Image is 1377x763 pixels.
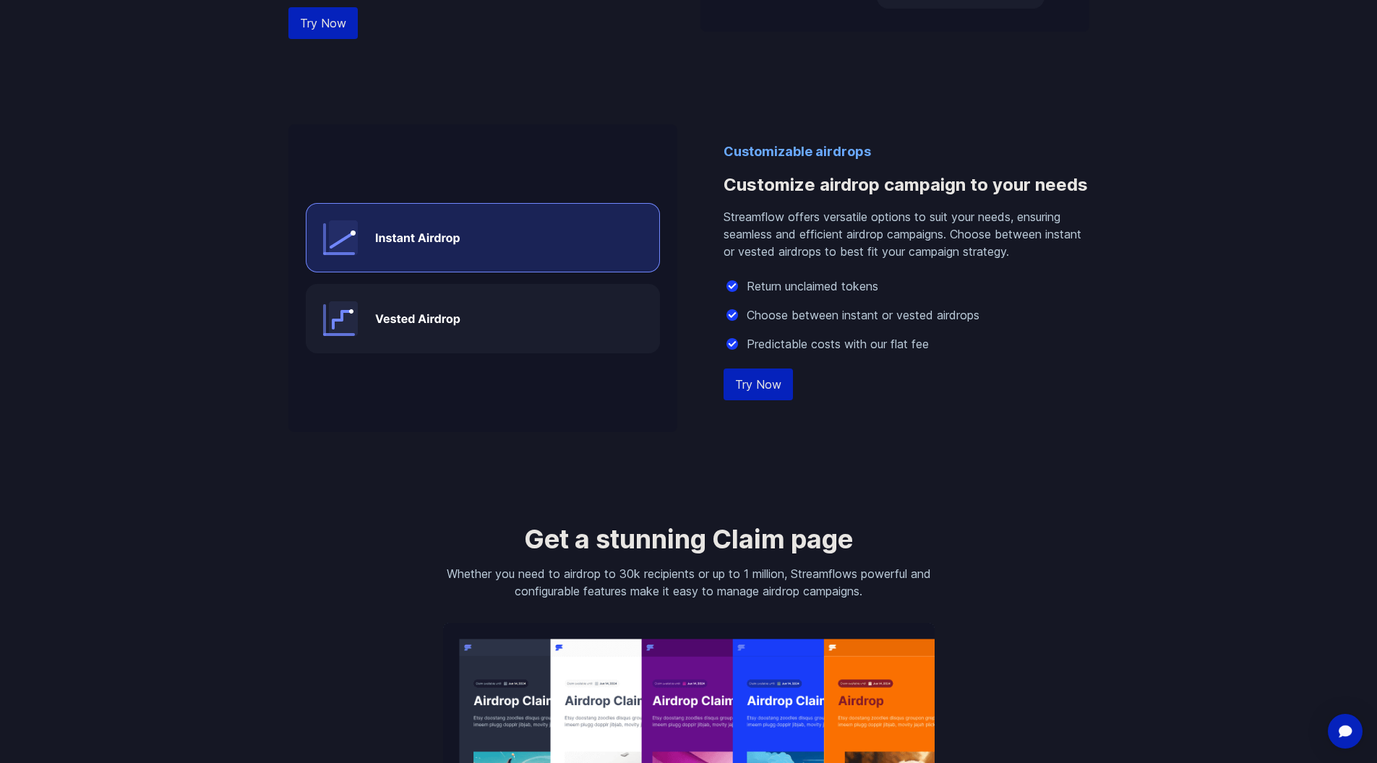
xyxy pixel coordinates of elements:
[443,525,935,553] h3: Get a stunning Claim page
[288,7,358,39] a: Try Now
[288,124,677,432] img: Customize airdrop campaign to your needs
[747,306,979,324] p: Choose between instant or vested airdrops
[1328,714,1363,749] div: Open Intercom Messenger
[443,565,935,600] p: Whether you need to airdrop to 30k recipients or up to 1 million, Streamflows powerful and config...
[724,142,1089,162] p: Customizable airdrops
[724,162,1089,208] h3: Customize airdrop campaign to your needs
[747,335,929,353] p: Predictable costs with our flat fee
[747,277,878,295] p: Return unclaimed tokens
[724,208,1089,260] p: Streamflow offers versatile options to suit your needs, ensuring seamless and efficient airdrop c...
[724,368,793,400] a: Try Now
